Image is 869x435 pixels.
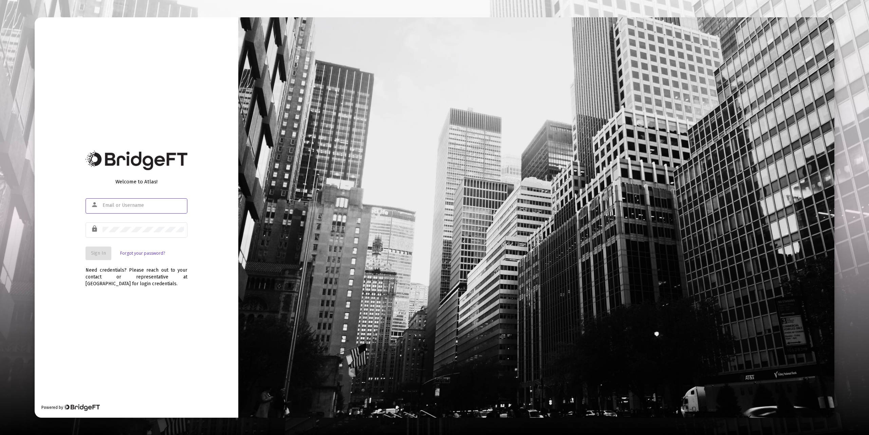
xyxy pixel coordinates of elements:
div: Powered by [41,404,99,411]
a: Forgot your password? [120,250,165,257]
button: Sign In [86,247,111,260]
span: Sign In [91,250,106,256]
img: Bridge Financial Technology Logo [64,404,99,411]
img: Bridge Financial Technology Logo [86,151,187,170]
mat-icon: lock [91,225,99,233]
input: Email or Username [103,203,184,208]
mat-icon: person [91,201,99,209]
div: Welcome to Atlas! [86,178,187,185]
div: Need credentials? Please reach out to your contact or representative at [GEOGRAPHIC_DATA] for log... [86,260,187,287]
